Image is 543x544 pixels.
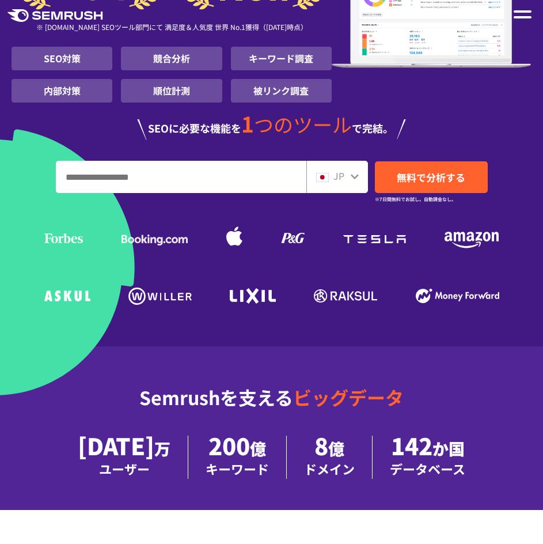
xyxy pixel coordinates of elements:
[373,436,483,479] li: 142
[328,437,344,460] span: 億
[12,377,531,436] div: Semrushを支える
[333,169,344,183] span: JP
[304,459,355,479] div: ドメイン
[287,436,373,479] li: 8
[390,459,465,479] div: データベース
[12,47,112,70] li: SEO対策
[12,103,531,141] div: SEOに必要な機能を
[121,79,222,103] li: 順位計測
[78,459,170,479] div: ユーザー
[397,170,465,184] span: 無料で分析する
[206,459,269,479] div: キーワード
[250,437,266,460] span: 億
[375,194,456,205] small: ※7日間無料でお試し。自動課金なし。
[254,110,352,138] span: つのツール
[293,384,404,410] span: ビッグデータ
[352,120,393,135] span: で完結。
[375,161,488,193] a: 無料で分析する
[12,79,112,103] li: 内部対策
[154,437,170,460] span: 万
[56,161,306,192] input: URL、キーワードを入力してください
[121,47,222,70] li: 競合分析
[241,108,254,139] span: 1
[188,436,287,479] li: 200
[432,437,465,460] span: か国
[231,47,332,70] li: キーワード調査
[60,436,188,479] li: [DATE]
[231,79,332,103] li: 被リンク調査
